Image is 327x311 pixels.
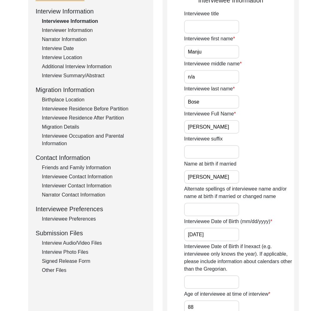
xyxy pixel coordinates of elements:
[42,239,146,247] div: Interview Audio/Video Files
[184,243,294,273] label: Interviewee Date of Birth if Inexact (e.g. interviewee only knows the year). If applicable, pleas...
[42,114,146,122] div: Interviewee Residence After Partition
[42,123,146,131] div: Migration Details
[184,160,236,168] label: Name at birth if married
[42,72,146,79] div: Interview Summary/Abstract
[184,35,235,43] label: Interviewee first name
[42,132,146,147] div: Interviewee Occupation and Parental Information
[42,18,146,25] div: Interviewee Information
[42,257,146,265] div: Signed Release Form
[42,96,146,104] div: Birthplace Location
[36,204,146,214] div: Interviewee Preferences
[42,164,146,171] div: Friends and Family Information
[42,63,146,70] div: Additional Interview Information
[42,267,146,274] div: Other Files
[184,218,272,225] label: Interviewee Date of Birth (mm/dd/yyyy)
[42,105,146,113] div: Interviewee Residence Before Partition
[36,85,146,94] div: Migration Information
[184,290,270,298] label: Age of interviewee at time of interview
[184,10,219,18] label: Interviewee title
[42,45,146,52] div: Interview Date
[42,248,146,256] div: Interview Photo Files
[36,228,146,238] div: Submission Files
[42,54,146,61] div: Interview Location
[42,27,146,34] div: Interviewer Information
[42,215,146,223] div: Interviewee Preferences
[184,135,223,143] label: Interviewee suffix
[42,173,146,181] div: Interviewee Contact Information
[184,85,235,93] label: Interviewee last name
[184,60,242,68] label: Interviewee middle name
[184,110,236,118] label: Interviewee Full Name
[42,191,146,199] div: Narrator Contact Information
[184,185,294,200] label: Alternate spellings of interviewee name and/or name at birth if married or changed name
[42,182,146,190] div: Interviewer Contact Information
[42,36,146,43] div: Narrator Information
[36,153,146,162] div: Contact Information
[36,7,146,16] div: Interview Information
